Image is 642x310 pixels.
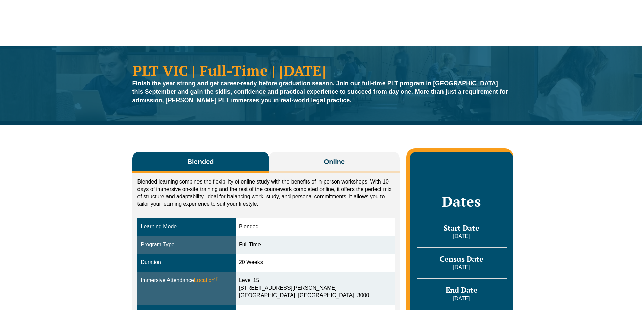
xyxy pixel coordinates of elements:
[239,277,391,300] div: Level 15 [STREET_ADDRESS][PERSON_NAME] [GEOGRAPHIC_DATA], [GEOGRAPHIC_DATA], 3000
[446,285,478,295] span: End Date
[132,80,508,104] strong: Finish the year strong and get career-ready before graduation season. Join our full-time PLT prog...
[141,277,232,284] div: Immersive Attendance
[444,223,479,233] span: Start Date
[141,259,232,266] div: Duration
[214,276,218,281] sup: ⓘ
[141,223,232,231] div: Learning Mode
[440,254,483,264] span: Census Date
[194,277,219,284] span: Location
[324,157,345,166] span: Online
[239,223,391,231] div: Blended
[417,233,506,240] p: [DATE]
[187,157,214,166] span: Blended
[417,295,506,302] p: [DATE]
[239,241,391,249] div: Full Time
[132,63,510,78] h1: PLT VIC | Full-Time | [DATE]
[141,241,232,249] div: Program Type
[137,178,395,208] p: Blended learning combines the flexibility of online study with the benefits of in-person workshop...
[417,264,506,271] p: [DATE]
[239,259,391,266] div: 20 Weeks
[417,193,506,210] h2: Dates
